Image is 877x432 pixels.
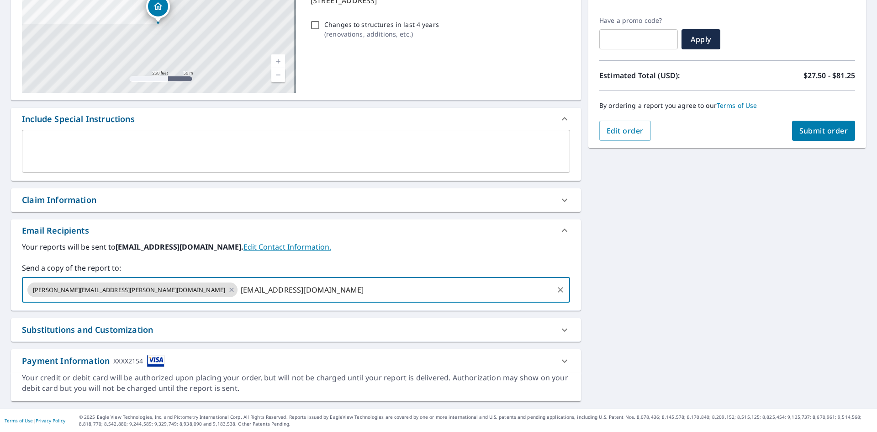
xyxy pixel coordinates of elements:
[22,224,89,237] div: Email Recipients
[22,194,96,206] div: Claim Information
[599,121,651,141] button: Edit order
[22,262,570,273] label: Send a copy of the report to:
[116,242,243,252] b: [EMAIL_ADDRESS][DOMAIN_NAME].
[243,242,331,252] a: EditContactInfo
[271,54,285,68] a: Current Level 17, Zoom In
[324,29,439,39] p: ( renovations, additions, etc. )
[147,355,164,367] img: cardImage
[689,34,713,44] span: Apply
[11,349,581,373] div: Payment InformationXXXX2154cardImage
[113,355,143,367] div: XXXX2154
[803,70,855,81] p: $27.50 - $81.25
[324,20,439,29] p: Changes to structures in last 4 years
[22,113,135,125] div: Include Special Instructions
[11,188,581,212] div: Claim Information
[27,286,231,294] span: [PERSON_NAME][EMAIL_ADDRESS][PERSON_NAME][DOMAIN_NAME]
[11,108,581,130] div: Include Special Instructions
[799,126,848,136] span: Submit order
[22,324,153,336] div: Substitutions and Customization
[36,417,65,424] a: Privacy Policy
[271,68,285,82] a: Current Level 17, Zoom Out
[607,126,644,136] span: Edit order
[11,219,581,241] div: Email Recipients
[599,70,727,81] p: Estimated Total (USD):
[22,355,164,367] div: Payment Information
[22,241,570,252] label: Your reports will be sent to
[599,16,678,25] label: Have a promo code?
[599,101,855,110] p: By ordering a report you agree to our
[27,283,238,297] div: [PERSON_NAME][EMAIL_ADDRESS][PERSON_NAME][DOMAIN_NAME]
[5,418,65,423] p: |
[5,417,33,424] a: Terms of Use
[554,283,567,296] button: Clear
[79,414,872,427] p: © 2025 Eagle View Technologies, Inc. and Pictometry International Corp. All Rights Reserved. Repo...
[11,318,581,341] div: Substitutions and Customization
[792,121,856,141] button: Submit order
[22,373,570,394] div: Your credit or debit card will be authorized upon placing your order, but will not be charged unt...
[717,101,757,110] a: Terms of Use
[682,29,720,49] button: Apply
